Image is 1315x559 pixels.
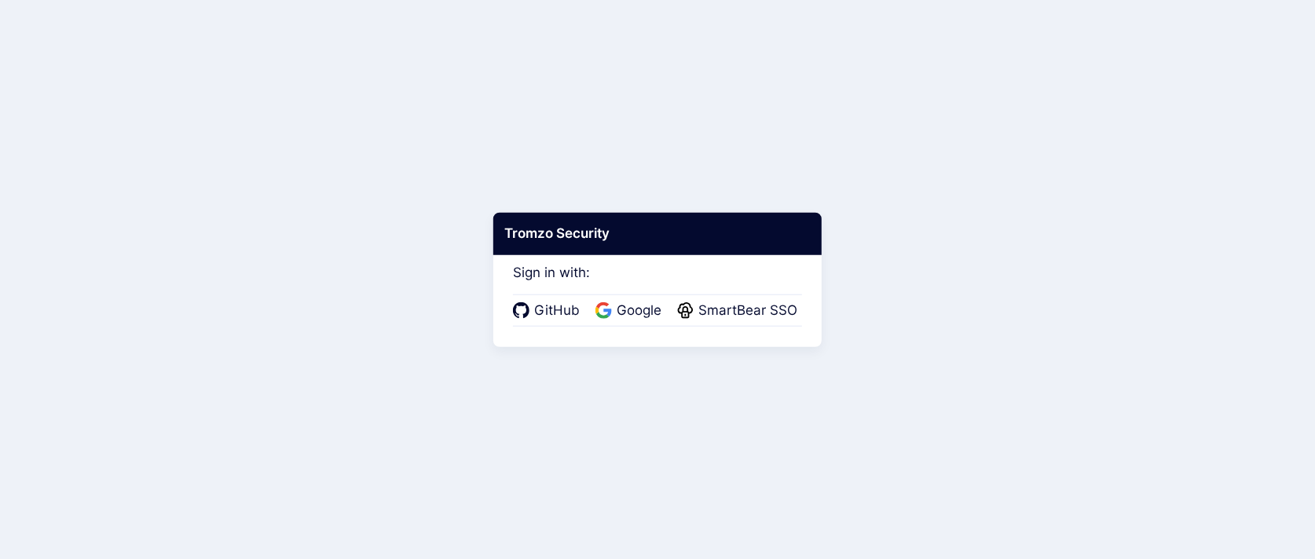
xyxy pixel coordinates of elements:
a: SmartBear SSO [677,301,802,321]
div: Tromzo Security [493,213,822,255]
span: SmartBear SSO [694,301,802,321]
span: GitHub [529,301,584,321]
a: GitHub [513,301,584,321]
a: Google [595,301,666,321]
div: Sign in with: [513,243,802,327]
span: Google [612,301,666,321]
